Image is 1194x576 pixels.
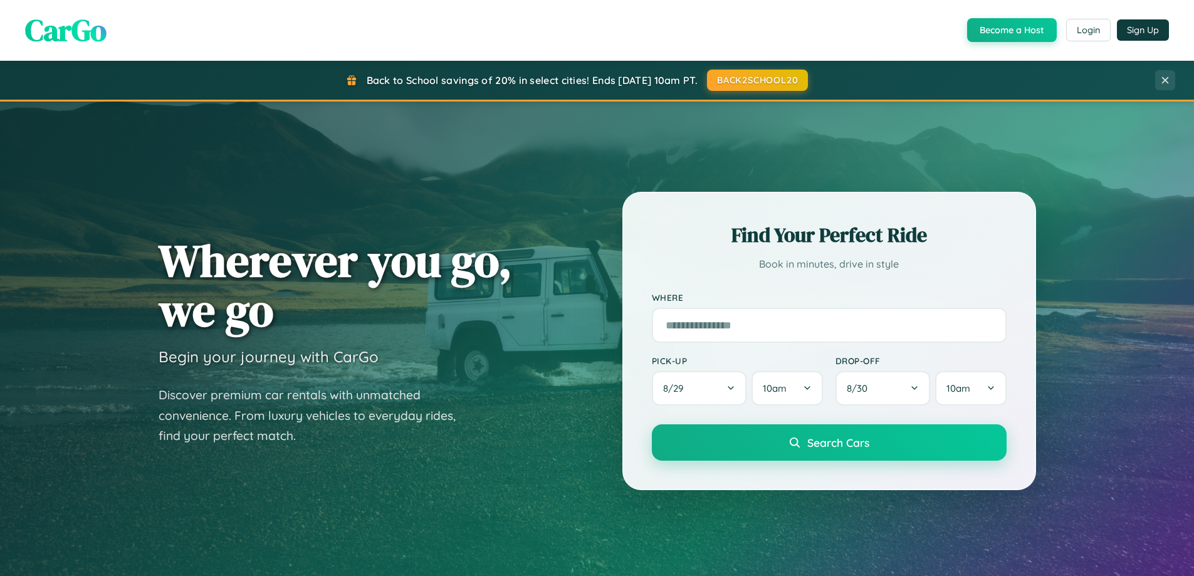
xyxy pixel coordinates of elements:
span: CarGo [25,9,107,51]
span: 8 / 30 [847,382,874,394]
button: Search Cars [652,424,1007,461]
h1: Wherever you go, we go [159,236,512,335]
span: Search Cars [807,436,869,449]
button: 8/30 [835,371,931,406]
h2: Find Your Perfect Ride [652,221,1007,249]
label: Pick-up [652,355,823,366]
button: BACK2SCHOOL20 [707,70,808,91]
label: Drop-off [835,355,1007,366]
h3: Begin your journey with CarGo [159,347,379,366]
p: Book in minutes, drive in style [652,255,1007,273]
button: Sign Up [1117,19,1169,41]
button: Become a Host [967,18,1057,42]
span: 10am [946,382,970,394]
span: 10am [763,382,787,394]
button: Login [1066,19,1111,41]
button: 8/29 [652,371,747,406]
span: Back to School savings of 20% in select cities! Ends [DATE] 10am PT. [367,74,698,86]
p: Discover premium car rentals with unmatched convenience. From luxury vehicles to everyday rides, ... [159,385,472,446]
label: Where [652,292,1007,303]
span: 8 / 29 [663,382,689,394]
button: 10am [935,371,1006,406]
button: 10am [751,371,822,406]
